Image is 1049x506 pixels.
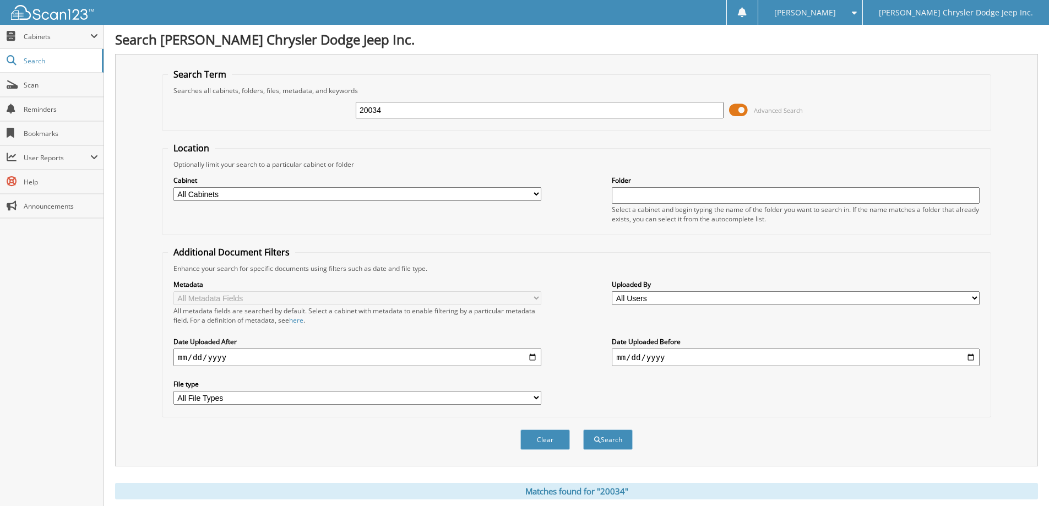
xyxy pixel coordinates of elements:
[879,9,1033,16] span: [PERSON_NAME] Chrysler Dodge Jeep Inc.
[168,264,985,273] div: Enhance your search for specific documents using filters such as date and file type.
[173,337,541,346] label: Date Uploaded After
[774,9,836,16] span: [PERSON_NAME]
[24,105,98,114] span: Reminders
[24,177,98,187] span: Help
[24,129,98,138] span: Bookmarks
[754,106,803,115] span: Advanced Search
[115,30,1038,48] h1: Search [PERSON_NAME] Chrysler Dodge Jeep Inc.
[11,5,94,20] img: scan123-logo-white.svg
[168,68,232,80] legend: Search Term
[115,483,1038,499] div: Matches found for "20034"
[612,349,980,366] input: end
[24,32,90,41] span: Cabinets
[612,337,980,346] label: Date Uploaded Before
[168,246,295,258] legend: Additional Document Filters
[173,349,541,366] input: start
[173,176,541,185] label: Cabinet
[173,379,541,389] label: File type
[168,86,985,95] div: Searches all cabinets, folders, files, metadata, and keywords
[24,153,90,162] span: User Reports
[289,315,303,325] a: here
[612,176,980,185] label: Folder
[520,429,570,450] button: Clear
[583,429,633,450] button: Search
[173,306,541,325] div: All metadata fields are searched by default. Select a cabinet with metadata to enable filtering b...
[24,56,96,66] span: Search
[612,280,980,289] label: Uploaded By
[168,142,215,154] legend: Location
[24,202,98,211] span: Announcements
[168,160,985,169] div: Optionally limit your search to a particular cabinet or folder
[612,205,980,224] div: Select a cabinet and begin typing the name of the folder you want to search in. If the name match...
[173,280,541,289] label: Metadata
[24,80,98,90] span: Scan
